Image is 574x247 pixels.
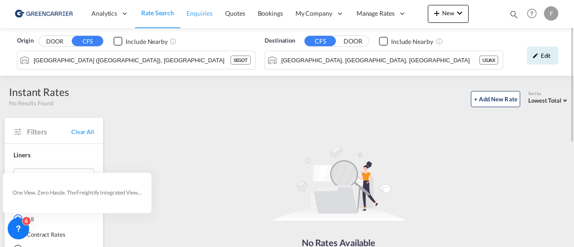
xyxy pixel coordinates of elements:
div: Help [524,6,544,22]
span: My Company [296,9,332,18]
md-input-container: Gothenburg (Goteborg), SEGOT [17,51,255,69]
button: DOOR [39,36,70,47]
md-select: Select: Lowest Total [528,95,570,105]
span: Help [524,6,539,21]
span: Enquiries [187,9,213,17]
span: Destination [265,36,295,45]
div: Include Nearby [126,37,168,46]
md-radio-button: Contract Rates [13,230,94,238]
img: 609dfd708afe11efa14177256b0082fb.png [13,4,74,24]
md-checkbox: Checkbox No Ink [113,36,168,46]
div: Include Nearby [391,37,433,46]
div: Sort by [528,91,570,97]
div: icon-pencilEdit [527,47,558,65]
button: CFS [72,36,103,46]
span: Origin [17,36,33,45]
img: norateimg.svg [271,145,406,221]
input: Search by Port [34,53,230,67]
button: CFS [304,36,336,46]
span: Rate Search [141,9,174,17]
div: F [544,6,558,21]
span: Clear All [71,128,94,136]
span: Quotes [225,9,245,17]
md-icon: icon-pencil [532,52,539,59]
span: Filters [27,127,71,137]
span: Manage Rates [357,9,395,18]
div: USJAX [479,56,499,65]
md-icon: icon-plus 400-fg [431,8,442,18]
button: DOOR [337,36,369,47]
div: SEGOT [230,56,251,65]
input: Search by Port [281,53,479,67]
div: icon-magnify [509,9,519,23]
span: Liners [13,151,30,159]
div: Instant Rates [9,85,69,99]
md-icon: icon-chevron-down [454,8,465,18]
md-icon: Unchecked: Ignores neighbouring ports when fetching rates.Checked : Includes neighbouring ports w... [170,38,177,45]
span: Analytics [91,9,117,18]
md-input-container: Jacksonville, FL, USJAX [265,51,503,69]
span: New [431,9,465,17]
button: + Add New Rate [471,91,520,107]
md-radio-button: All [13,214,94,223]
button: icon-plus 400-fgNewicon-chevron-down [428,5,469,23]
md-icon: icon-magnify [509,9,519,19]
span: Lowest Total [528,97,561,104]
span: Bookings [258,9,283,17]
md-checkbox: Checkbox No Ink [379,36,433,46]
md-icon: Unchecked: Ignores neighbouring ports when fetching rates.Checked : Includes neighbouring ports w... [436,38,443,45]
span: No Results Found [9,99,53,107]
